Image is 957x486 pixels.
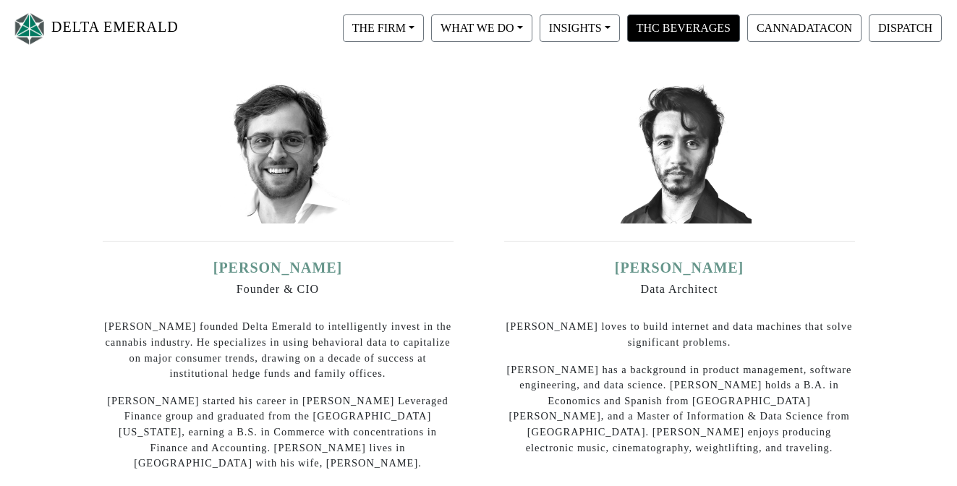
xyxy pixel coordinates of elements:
[627,14,740,42] button: THC BEVERAGES
[744,21,865,33] a: CANNADATACON
[205,79,350,223] img: ian
[103,319,454,381] p: [PERSON_NAME] founded Delta Emerald to intelligently invest in the cannabis industry. He speciali...
[540,14,620,42] button: INSIGHTS
[504,319,855,350] p: [PERSON_NAME] loves to build internet and data machines that solve significant problems.
[431,14,532,42] button: WHAT WE DO
[343,14,424,42] button: THE FIRM
[12,6,179,51] a: DELTA EMERALD
[213,260,343,276] a: [PERSON_NAME]
[504,282,855,296] h6: Data Architect
[615,260,744,276] a: [PERSON_NAME]
[869,14,942,42] button: DISPATCH
[103,282,454,296] h6: Founder & CIO
[12,9,48,48] img: Logo
[103,393,454,472] p: [PERSON_NAME] started his career in [PERSON_NAME] Leveraged Finance group and graduated from the ...
[747,14,862,42] button: CANNADATACON
[607,79,752,223] img: david
[624,21,744,33] a: THC BEVERAGES
[865,21,945,33] a: DISPATCH
[504,362,855,456] p: [PERSON_NAME] has a background in product management, software engineering, and data science. [PE...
